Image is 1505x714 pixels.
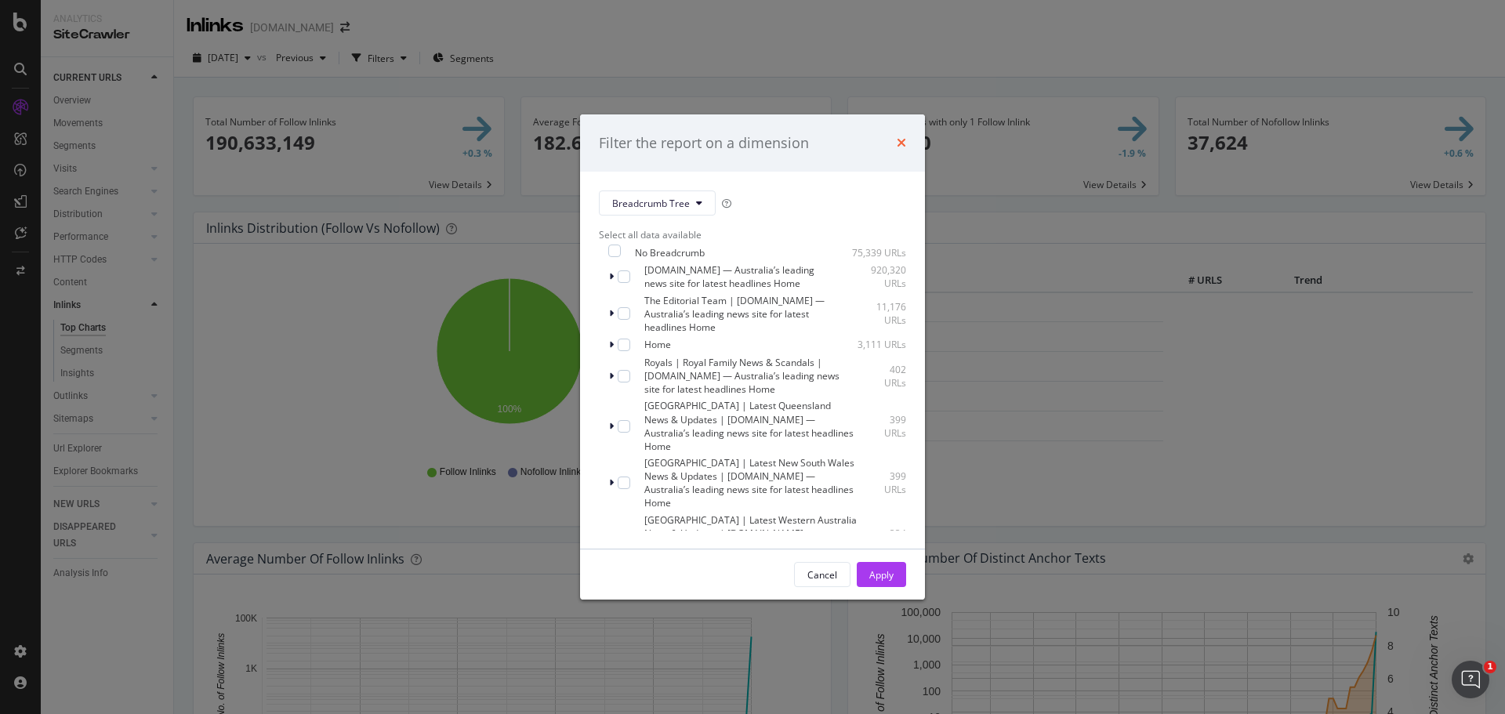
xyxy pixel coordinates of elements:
div: modal [580,114,925,600]
div: Select all data available [599,228,906,241]
div: Home [644,339,671,352]
button: Cancel [794,562,850,587]
div: 3,111 URLs [829,339,906,352]
button: Apply [857,562,906,587]
iframe: Intercom live chat [1452,661,1489,698]
div: 75,339 URLs [829,246,906,259]
div: [GEOGRAPHIC_DATA] | Latest Western Australia News & Updates | [DOMAIN_NAME] — Australia’s leading... [644,513,858,567]
div: 399 URLs [879,413,906,440]
div: times [897,133,906,154]
div: [GEOGRAPHIC_DATA] | Latest Queensland News & Updates | [DOMAIN_NAME] — Australia’s leading news s... [644,400,857,454]
div: Royals | Royal Family News & Scandals | [DOMAIN_NAME] — Australia’s leading news site for latest ... [644,356,853,396]
div: 402 URLs [875,363,906,390]
span: 1 [1484,661,1496,673]
span: Breadcrumb Tree [612,197,690,210]
div: No Breadcrumb [635,246,705,259]
div: 334 URLs [880,527,906,553]
div: Cancel [807,568,837,582]
div: 920,320 URLs [861,263,906,290]
div: 399 URLs [879,469,906,496]
div: [GEOGRAPHIC_DATA] | Latest New South Wales News & Updates | [DOMAIN_NAME] — Australia’s leading n... [644,456,858,510]
div: The Editorial Team | [DOMAIN_NAME] — Australia’s leading news site for latest headlines Home [644,294,847,334]
button: Breadcrumb Tree [599,190,716,216]
div: Apply [869,568,894,582]
div: [DOMAIN_NAME] — Australia’s leading news site for latest headlines Home [644,263,839,290]
div: 11,176 URLs [869,300,906,327]
div: Filter the report on a dimension [599,133,809,154]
